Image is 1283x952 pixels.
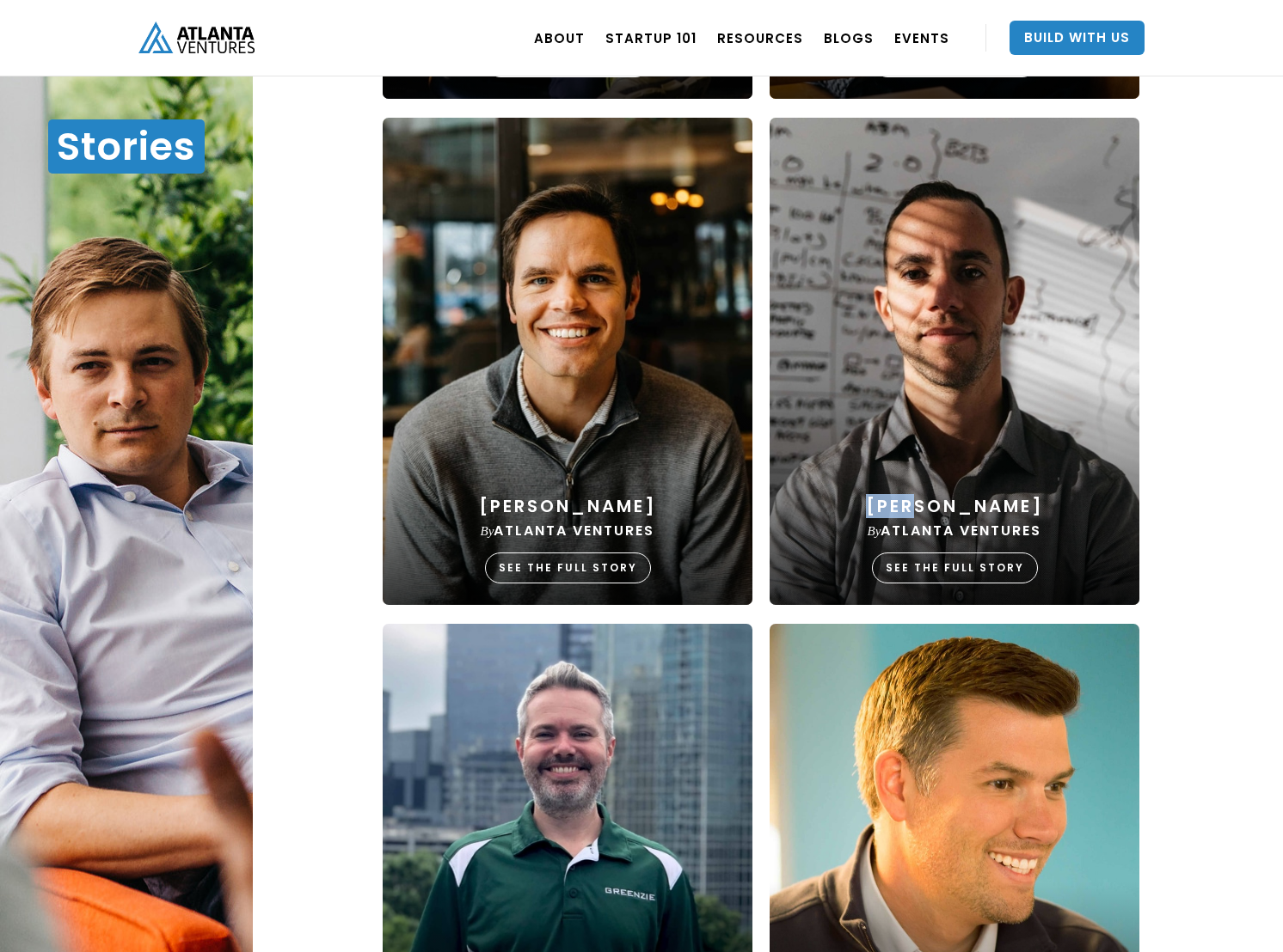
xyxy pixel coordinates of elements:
[868,524,881,538] em: by
[374,118,761,624] a: [PERSON_NAME]byAtlanta VenturesSEE THE FULL STORY
[894,14,949,62] a: EVENTS
[717,14,803,62] a: RESOURCES
[868,522,1042,540] div: Atlanta Ventures
[866,497,1044,515] div: [PERSON_NAME]
[481,524,494,538] em: by
[485,552,651,583] div: SEE THE FULL STORY
[534,14,585,62] a: ABOUT
[824,14,874,62] a: BLOGS
[605,14,697,62] a: Startup 101
[481,522,655,540] div: Atlanta Ventures
[872,552,1038,583] div: SEE THE FULL STORY
[761,118,1148,624] a: [PERSON_NAME]byAtlanta VenturesSEE THE FULL STORY
[479,497,657,515] div: [PERSON_NAME]
[48,119,205,174] h1: Stories
[1010,21,1145,55] a: Build With Us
